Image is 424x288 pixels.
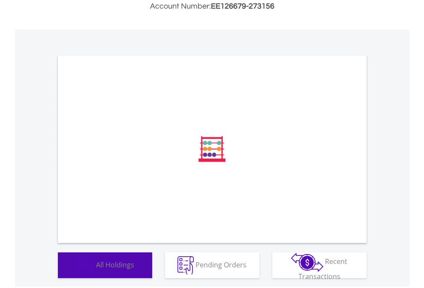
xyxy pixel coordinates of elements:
span: All Holdings [96,260,134,269]
span: Pending Orders [195,260,247,269]
button: All Holdings [58,252,152,278]
img: holdings-wht.png [76,256,94,275]
span: EE126679-273156 [211,2,274,10]
button: Pending Orders [165,252,259,278]
img: pending_instructions-wht.png [177,256,194,275]
button: Recent Transactions [272,252,367,278]
h3: Account Number: [58,0,367,12]
img: transactions-zar-wht.png [291,253,323,272]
